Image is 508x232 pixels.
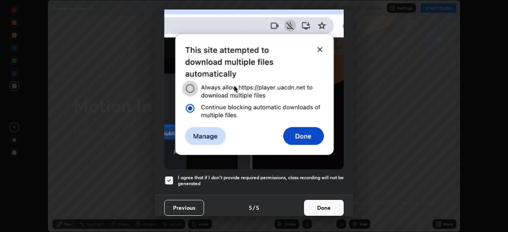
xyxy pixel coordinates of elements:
button: Done [304,200,344,216]
h4: / [253,203,255,212]
button: Previous [164,200,204,216]
h4: 5 [256,203,259,212]
h5: I agree that if I don't provide required permissions, class recording will not be generated [178,174,344,187]
h4: 5 [249,203,252,212]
